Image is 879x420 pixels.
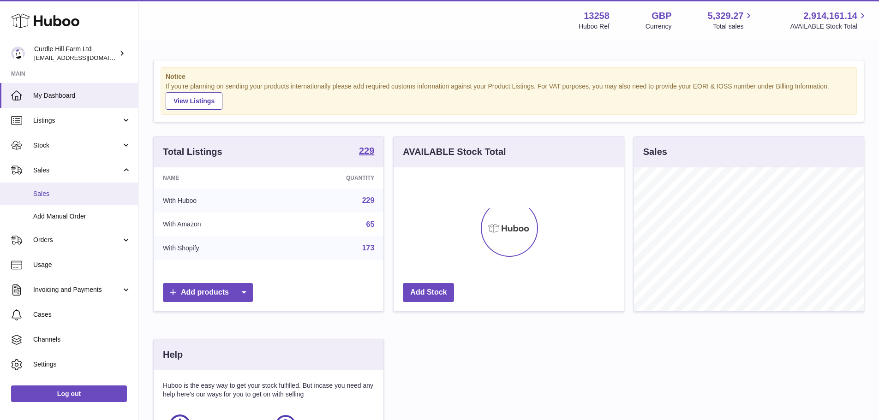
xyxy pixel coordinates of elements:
span: Channels [33,335,131,344]
strong: Notice [166,72,852,81]
h3: Total Listings [163,146,222,158]
span: Orders [33,236,121,244]
span: My Dashboard [33,91,131,100]
strong: GBP [652,10,671,22]
a: 229 [362,196,375,204]
strong: 13258 [584,10,610,22]
span: Sales [33,189,131,198]
span: Sales [33,166,121,175]
a: 2,914,161.14 AVAILABLE Stock Total [790,10,868,31]
span: 2,914,161.14 [803,10,857,22]
span: AVAILABLE Stock Total [790,22,868,31]
a: 65 [366,220,375,228]
span: Add Manual Order [33,212,131,221]
td: With Shopify [154,236,280,260]
td: With Amazon [154,213,280,237]
td: With Huboo [154,189,280,213]
span: Stock [33,141,121,150]
th: Name [154,167,280,189]
a: View Listings [166,92,222,110]
a: Add products [163,283,253,302]
span: Invoicing and Payments [33,285,121,294]
h3: Sales [643,146,667,158]
a: 173 [362,244,375,252]
span: Total sales [713,22,754,31]
th: Quantity [280,167,384,189]
span: Listings [33,116,121,125]
strong: 229 [359,146,374,155]
div: Currency [646,22,672,31]
span: 5,329.27 [708,10,744,22]
span: [EMAIL_ADDRESS][DOMAIN_NAME] [34,54,136,61]
a: 5,329.27 Total sales [708,10,754,31]
span: Usage [33,260,131,269]
img: internalAdmin-13258@internal.huboo.com [11,47,25,60]
h3: Help [163,349,183,361]
a: 229 [359,146,374,157]
h3: AVAILABLE Stock Total [403,146,506,158]
span: Cases [33,310,131,319]
a: Log out [11,385,127,402]
div: Huboo Ref [579,22,610,31]
p: Huboo is the easy way to get your stock fulfilled. But incase you need any help here's our ways f... [163,381,374,399]
div: Curdle Hill Farm Ltd [34,45,117,62]
a: Add Stock [403,283,454,302]
span: Settings [33,360,131,369]
div: If you're planning on sending your products internationally please add required customs informati... [166,82,852,110]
